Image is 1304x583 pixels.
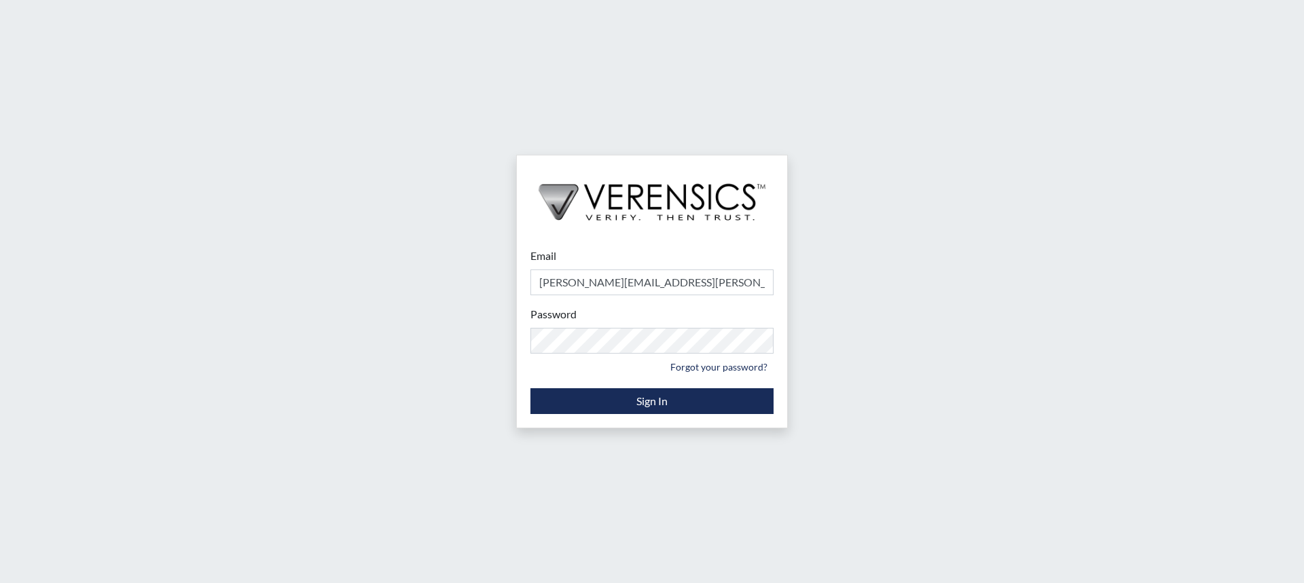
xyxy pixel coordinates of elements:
img: logo-wide-black.2aad4157.png [517,155,787,234]
input: Email [530,269,774,295]
label: Password [530,306,577,322]
a: Forgot your password? [664,356,774,377]
button: Sign In [530,388,774,414]
label: Email [530,248,556,264]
